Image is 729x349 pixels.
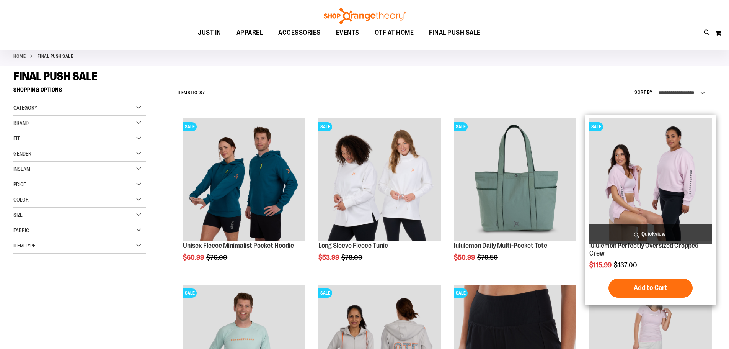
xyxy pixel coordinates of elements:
h2: Items to [178,87,205,99]
div: product [179,115,309,281]
span: SALE [454,288,468,298]
span: EVENTS [336,24,359,41]
span: Price [13,181,26,187]
span: OTF AT HOME [375,24,414,41]
span: Item Type [13,242,36,249]
span: 187 [198,90,205,95]
span: Category [13,105,37,111]
strong: FINAL PUSH SALE [38,53,73,60]
span: SALE [183,288,197,298]
a: lululemon Daily Multi-Pocket ToteSALE [454,118,576,242]
a: EVENTS [328,24,367,42]
span: SALE [589,122,603,131]
span: Gender [13,151,31,157]
strong: Shopping Options [13,83,146,100]
span: 1 [190,90,192,95]
a: ACCESSORIES [271,24,328,42]
span: Color [13,197,29,203]
span: JUST IN [198,24,221,41]
span: $53.99 [318,254,340,261]
div: product [450,115,580,281]
a: APPAREL [229,24,271,42]
span: SALE [318,288,332,298]
a: Unisex Fleece Minimalist Pocket Hoodie [183,242,294,249]
label: Sort By [634,89,653,96]
span: $137.00 [614,261,638,269]
div: product [585,115,716,305]
span: FINAL PUSH SALE [13,70,98,83]
span: $50.99 [454,254,476,261]
span: $78.00 [341,254,364,261]
span: $60.99 [183,254,205,261]
span: Fit [13,135,20,141]
span: Inseam [13,166,30,172]
a: JUST IN [190,24,229,42]
a: OTF AT HOME [367,24,422,42]
a: FINAL PUSH SALE [421,24,488,41]
a: Quickview [589,224,712,244]
span: $79.50 [477,254,499,261]
a: lululemon Perfectly Oversized Cropped Crew [589,242,698,257]
span: APPAREL [236,24,263,41]
a: Long Sleeve Fleece Tunic [318,242,388,249]
span: Fabric [13,227,29,233]
a: Unisex Fleece Minimalist Pocket HoodieSALE [183,118,305,242]
img: Product image for Fleece Long Sleeve [318,118,441,241]
span: ACCESSORIES [278,24,321,41]
button: Add to Cart [608,279,693,298]
img: lululemon Daily Multi-Pocket Tote [454,118,576,241]
span: SALE [318,122,332,131]
span: SALE [454,122,468,131]
a: lululemon Daily Multi-Pocket Tote [454,242,547,249]
a: Home [13,53,26,60]
a: lululemon Perfectly Oversized Cropped CrewSALE [589,118,712,242]
img: Shop Orangetheory [323,8,407,24]
span: SALE [183,122,197,131]
span: Size [13,212,23,218]
span: Add to Cart [634,283,667,292]
div: product [315,115,445,281]
img: lululemon Perfectly Oversized Cropped Crew [589,118,712,241]
a: Product image for Fleece Long SleeveSALE [318,118,441,242]
span: $76.00 [206,254,228,261]
span: Brand [13,120,29,126]
img: Unisex Fleece Minimalist Pocket Hoodie [183,118,305,241]
span: FINAL PUSH SALE [429,24,481,41]
span: $115.99 [589,261,613,269]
